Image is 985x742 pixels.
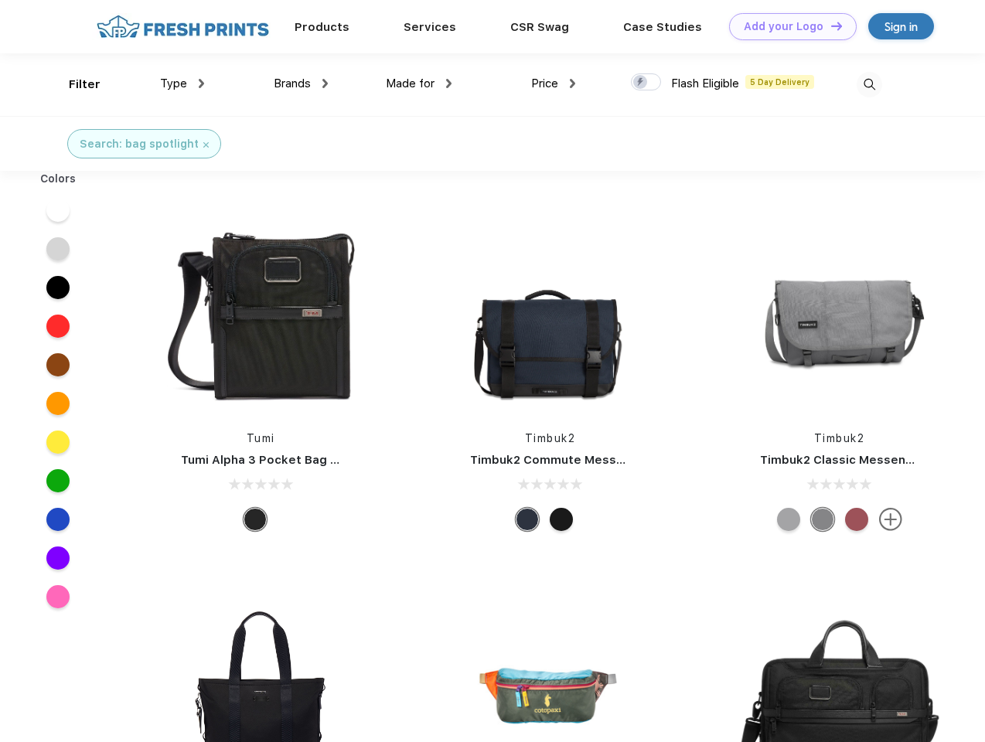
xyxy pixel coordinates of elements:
div: Search: bag spotlight [80,136,199,152]
img: func=resize&h=266 [447,209,653,415]
a: Sign in [868,13,934,39]
a: Timbuk2 [525,432,576,444]
span: Type [160,77,187,90]
a: Tumi Alpha 3 Pocket Bag Small [181,453,362,467]
span: Made for [386,77,435,90]
div: Eco Gunmetal [811,508,834,531]
div: Sign in [884,18,918,36]
a: Timbuk2 [814,432,865,444]
img: fo%20logo%202.webp [92,13,274,40]
a: Timbuk2 Commute Messenger Bag [470,453,677,467]
div: Colors [29,171,88,187]
img: desktop_search.svg [857,72,882,97]
div: Filter [69,76,101,94]
img: dropdown.png [199,79,204,88]
img: DT [831,22,842,30]
a: Timbuk2 Classic Messenger Bag [760,453,952,467]
span: 5 Day Delivery [745,75,814,89]
img: more.svg [879,508,902,531]
img: dropdown.png [570,79,575,88]
span: Brands [274,77,311,90]
div: Eco Black [550,508,573,531]
span: Price [531,77,558,90]
img: dropdown.png [446,79,452,88]
img: func=resize&h=266 [737,209,942,415]
span: Flash Eligible [671,77,739,90]
div: Eco Rind Pop [777,508,800,531]
img: filter_cancel.svg [203,142,209,148]
div: Black [244,508,267,531]
img: func=resize&h=266 [158,209,363,415]
a: Tumi [247,432,275,444]
div: Eco Nautical [516,508,539,531]
a: Products [295,20,349,34]
img: dropdown.png [322,79,328,88]
div: Eco Collegiate Red [845,508,868,531]
div: Add your Logo [744,20,823,33]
